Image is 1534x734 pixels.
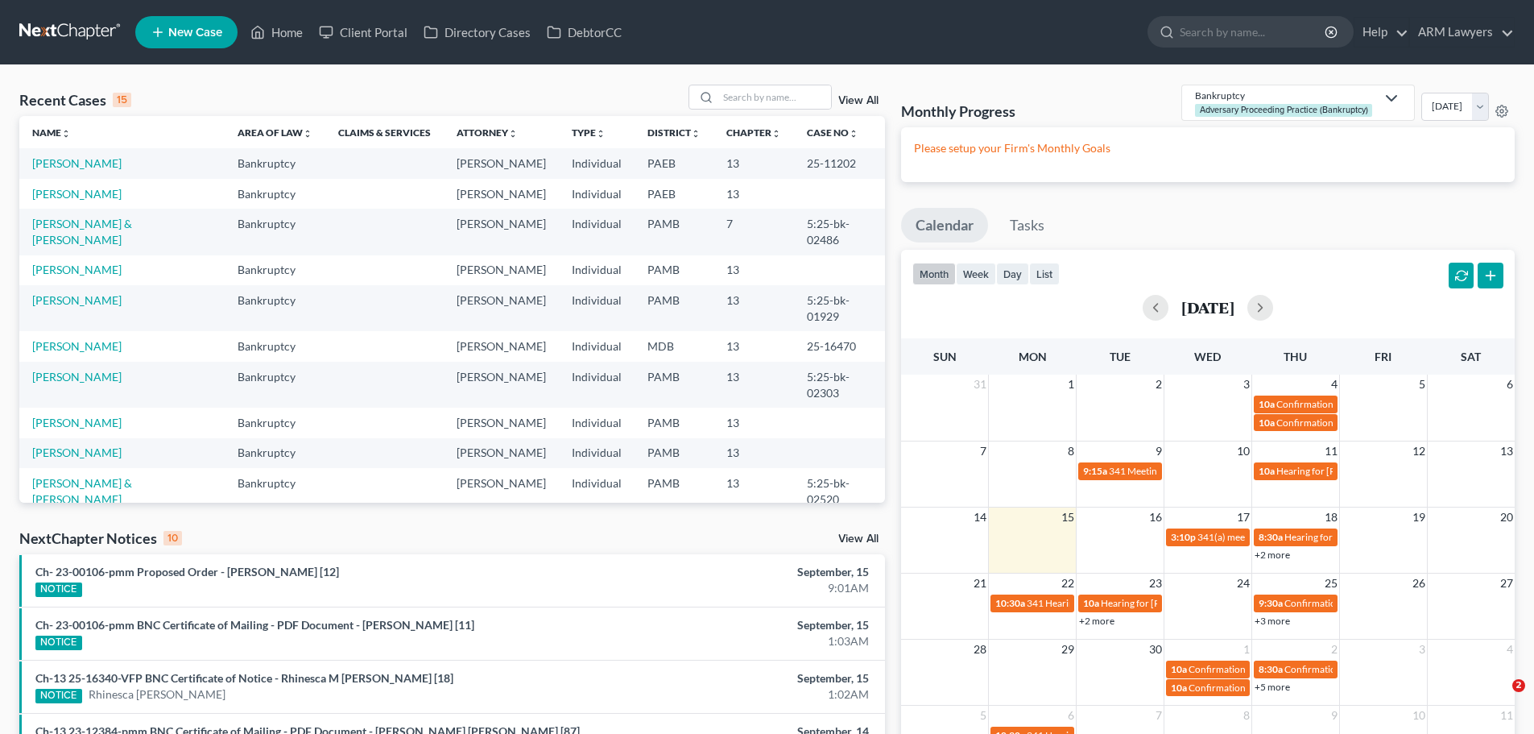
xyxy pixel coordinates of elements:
[713,209,794,255] td: 7
[1083,597,1099,609] span: 10a
[713,362,794,408] td: 13
[713,468,794,514] td: 13
[457,126,518,139] a: Attorneyunfold_more
[713,255,794,285] td: 13
[1259,531,1283,543] span: 8:30a
[635,285,713,331] td: PAMB
[1276,417,1447,429] span: Confirmation Date for [PERSON_NAME]
[1499,442,1515,461] span: 13
[1189,682,1373,694] span: Confirmation Hearing for [PERSON_NAME]
[635,468,713,514] td: PAMB
[1195,104,1372,116] div: Adversary Proceeding Practice (Bankruptcy)
[794,468,885,514] td: 5:25-bk-02520
[1060,574,1076,593] span: 22
[19,529,182,548] div: NextChapter Notices
[32,187,122,201] a: [PERSON_NAME]
[602,633,869,649] div: 1:03AM
[914,140,1502,156] p: Please setup your Firm's Monthly Goals
[1276,465,1479,477] span: Hearing for [PERSON_NAME] [PERSON_NAME]
[713,331,794,361] td: 13
[726,126,781,139] a: Chapterunfold_more
[1329,375,1339,394] span: 4
[901,208,988,243] a: Calendar
[225,179,325,209] td: Bankruptcy
[602,617,869,633] div: September, 15
[1461,350,1481,363] span: Sat
[1255,549,1290,561] a: +2 more
[35,565,339,578] a: Ch- 23-00106-pmm Proposed Order - [PERSON_NAME] [12]
[1079,615,1114,627] a: +2 more
[35,671,453,685] a: Ch-13 25-16340-VFP BNC Certificate of Notice - Rhinesca M [PERSON_NAME] [18]
[713,285,794,331] td: 13
[1109,465,1162,477] span: 341 Meeting
[1411,508,1427,527] span: 19
[444,331,559,361] td: [PERSON_NAME]
[635,438,713,468] td: PAMB
[32,476,132,506] a: [PERSON_NAME] & [PERSON_NAME]
[972,375,988,394] span: 31
[35,583,82,597] div: NOTICE
[1410,18,1514,47] a: ARM Lawyers
[35,689,82,703] div: NOTICE
[559,179,635,209] td: Individual
[225,362,325,408] td: Bankruptcy
[225,331,325,361] td: Bankruptcy
[978,706,988,725] span: 5
[635,255,713,285] td: PAMB
[978,442,988,461] span: 7
[771,129,781,139] i: unfold_more
[602,580,869,596] div: 9:01AM
[1499,508,1515,527] span: 20
[416,18,539,47] a: Directory Cases
[1235,574,1251,593] span: 24
[1235,508,1251,527] span: 17
[713,148,794,178] td: 13
[1180,17,1327,47] input: Search by name...
[635,209,713,255] td: PAMB
[32,156,122,170] a: [PERSON_NAME]
[635,408,713,437] td: PAMB
[901,102,1015,121] h3: Monthly Progress
[61,129,71,139] i: unfold_more
[794,331,885,361] td: 25-16470
[225,285,325,331] td: Bankruptcy
[996,263,1029,284] button: day
[1259,398,1275,410] span: 10a
[1066,442,1076,461] span: 8
[956,263,996,284] button: week
[1329,640,1339,659] span: 2
[1259,417,1275,429] span: 10a
[794,285,885,331] td: 5:25-bk-01929
[849,129,858,139] i: unfold_more
[1029,263,1060,284] button: list
[1147,508,1164,527] span: 16
[1375,350,1391,363] span: Fri
[1284,597,1469,609] span: Confirmation Hearing for [PERSON_NAME]
[1323,574,1339,593] span: 25
[444,209,559,255] td: [PERSON_NAME]
[1242,640,1251,659] span: 1
[1284,663,1507,675] span: Confirmation hearing for Rhinesca [PERSON_NAME]
[838,533,879,545] a: View All
[559,362,635,408] td: Individual
[1110,350,1131,363] span: Tue
[225,209,325,255] td: Bankruptcy
[1323,508,1339,527] span: 18
[1147,574,1164,593] span: 23
[807,126,858,139] a: Case Nounfold_more
[32,217,132,247] a: [PERSON_NAME] & [PERSON_NAME]
[238,126,312,139] a: Area of Lawunfold_more
[1255,615,1290,627] a: +3 more
[1255,681,1290,693] a: +5 more
[838,95,879,106] a: View All
[1101,597,1312,609] span: Hearing for [PERSON_NAME] & [PERSON_NAME]
[602,564,869,580] div: September, 15
[912,263,956,284] button: month
[444,179,559,209] td: [PERSON_NAME]
[1154,442,1164,461] span: 9
[1259,663,1283,675] span: 8:30a
[559,331,635,361] td: Individual
[1411,574,1427,593] span: 26
[1083,465,1107,477] span: 9:15a
[635,148,713,178] td: PAEB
